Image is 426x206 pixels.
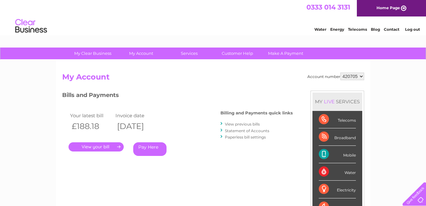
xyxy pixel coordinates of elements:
a: Pay Here [133,142,167,156]
a: Water [314,27,326,32]
img: logo.png [15,16,47,36]
a: Log out [405,27,420,32]
a: My Clear Business [67,48,119,59]
a: Services [163,48,215,59]
a: 0333 014 3131 [306,3,350,11]
a: Blog [371,27,380,32]
div: Electricity [319,181,356,198]
a: My Account [115,48,167,59]
a: View previous bills [225,122,260,126]
h4: Billing and Payments quick links [220,111,293,115]
a: . [69,142,124,151]
th: [DATE] [114,120,160,133]
div: Account number [307,73,364,80]
div: LIVE [323,99,336,105]
a: Telecoms [348,27,367,32]
a: Make A Payment [259,48,312,59]
td: Your latest bill [69,111,114,120]
td: Invoice date [114,111,160,120]
a: Statement of Accounts [225,128,269,133]
div: Water [319,163,356,181]
a: Contact [384,27,399,32]
div: Broadband [319,128,356,146]
th: £188.18 [69,120,114,133]
a: Customer Help [211,48,264,59]
a: Paperless bill settings [225,135,266,139]
h3: Bills and Payments [62,91,293,102]
div: Mobile [319,146,356,163]
a: Energy [330,27,344,32]
div: Clear Business is a trading name of Verastar Limited (registered in [GEOGRAPHIC_DATA] No. 3667643... [63,3,363,31]
div: MY SERVICES [312,93,362,111]
h2: My Account [62,73,364,85]
div: Telecoms [319,111,356,128]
